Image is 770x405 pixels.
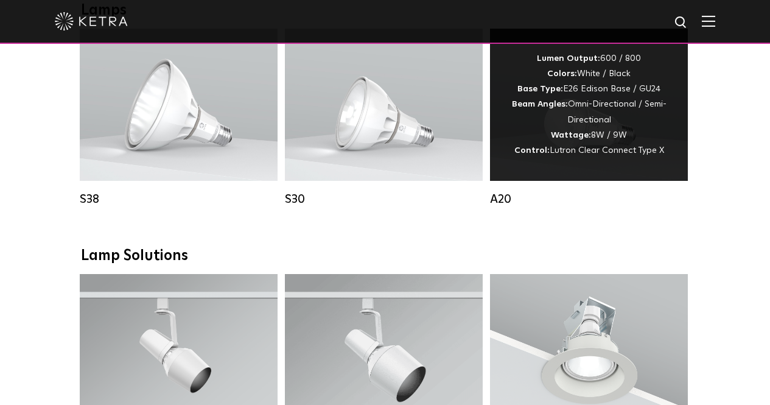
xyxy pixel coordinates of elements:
[80,192,278,206] div: S38
[512,100,568,108] strong: Beam Angles:
[508,51,670,158] div: 600 / 800 White / Black E26 Edison Base / GU24 Omni-Directional / Semi-Directional 8W / 9W
[55,12,128,30] img: ketra-logo-2019-white
[80,29,278,206] a: S38 Lumen Output:1100Colors:White / BlackBase Type:E26 Edison Base / GU24Beam Angles:10° / 25° / ...
[490,192,688,206] div: A20
[285,29,483,206] a: S30 Lumen Output:1100Colors:White / BlackBase Type:E26 Edison Base / GU24Beam Angles:15° / 25° / ...
[702,15,715,27] img: Hamburger%20Nav.svg
[551,131,591,139] strong: Wattage:
[81,247,690,265] div: Lamp Solutions
[514,146,550,155] strong: Control:
[550,146,664,155] span: Lutron Clear Connect Type X
[537,54,600,63] strong: Lumen Output:
[490,29,688,206] a: A20 Lumen Output:600 / 800Colors:White / BlackBase Type:E26 Edison Base / GU24Beam Angles:Omni-Di...
[285,192,483,206] div: S30
[547,69,577,78] strong: Colors:
[674,15,689,30] img: search icon
[517,85,563,93] strong: Base Type:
